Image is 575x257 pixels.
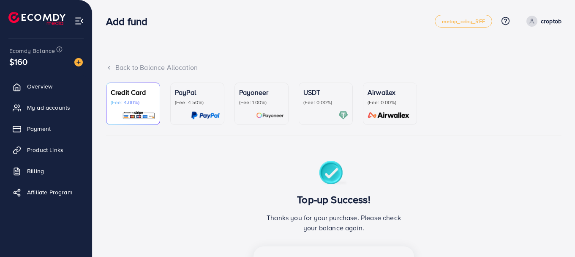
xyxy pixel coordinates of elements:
p: (Fee: 0.00%) [303,99,348,106]
a: Product Links [6,141,86,158]
img: menu [74,16,84,26]
p: (Fee: 4.00%) [111,99,155,106]
iframe: Chat [539,219,569,251]
a: My ad accounts [6,99,86,116]
span: Product Links [27,146,63,154]
img: success [319,161,349,187]
img: card [191,111,220,120]
a: Overview [6,78,86,95]
p: Payoneer [239,87,284,97]
h3: Add fund [106,15,154,28]
p: (Fee: 4.50%) [175,99,220,106]
a: Payment [6,120,86,137]
img: card [122,111,155,120]
span: Affiliate Program [27,188,72,196]
p: (Fee: 0.00%) [368,99,412,106]
p: Credit Card [111,87,155,97]
span: Billing [27,167,44,175]
a: croptob [523,16,561,27]
span: Payment [27,124,51,133]
span: Ecomdy Balance [9,47,55,55]
a: Billing [6,163,86,180]
h3: Top-up Success! [264,193,404,206]
img: image [74,58,83,66]
span: Overview [27,82,52,91]
img: card [365,111,412,120]
span: metap_oday_REF [442,19,485,24]
p: Airwallex [368,87,412,97]
img: card [256,111,284,120]
p: USDT [303,87,348,97]
img: logo [8,12,65,25]
span: $160 [9,55,28,68]
p: Thanks you for your purchase. Please check your balance again. [264,213,404,233]
a: metap_oday_REF [435,15,492,28]
span: My ad accounts [27,103,70,112]
div: Back to Balance Allocation [106,63,561,72]
img: card [338,111,348,120]
p: PayPal [175,87,220,97]
p: (Fee: 1.00%) [239,99,284,106]
a: Affiliate Program [6,184,86,201]
p: croptob [541,16,561,26]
